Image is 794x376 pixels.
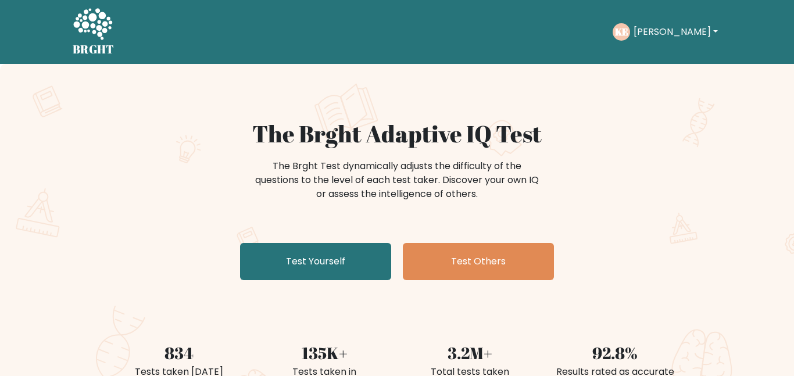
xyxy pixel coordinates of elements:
[113,120,681,148] h1: The Brght Adaptive IQ Test
[630,24,721,40] button: [PERSON_NAME]
[403,243,554,280] a: Test Others
[73,5,115,59] a: BRGHT
[404,341,535,365] div: 3.2M+
[252,159,542,201] div: The Brght Test dynamically adjusts the difficulty of the questions to the level of each test take...
[259,341,390,365] div: 135K+
[113,341,245,365] div: 834
[614,25,628,38] text: KE
[73,42,115,56] h5: BRGHT
[240,243,391,280] a: Test Yourself
[549,341,681,365] div: 92.8%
